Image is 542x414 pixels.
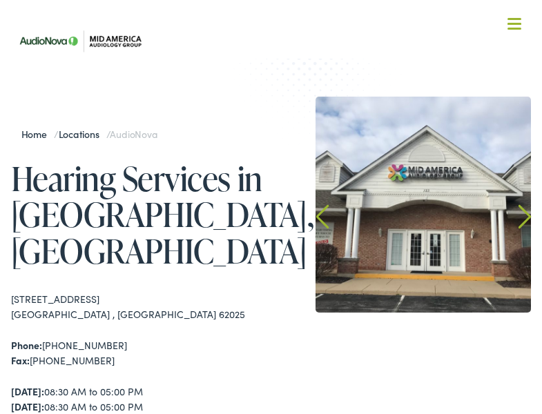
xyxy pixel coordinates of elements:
[11,337,271,368] div: [PHONE_NUMBER] [PHONE_NUMBER]
[430,324,472,365] a: 2
[21,55,532,98] a: What We Offer
[59,127,106,141] a: Locations
[316,204,329,229] a: Prev
[11,384,44,398] strong: [DATE]:
[519,204,532,229] a: Next
[11,400,44,413] strong: [DATE]:
[21,127,54,141] a: Home
[11,338,42,352] strong: Phone:
[11,160,271,269] h1: Hearing Services in [GEOGRAPHIC_DATA], [GEOGRAPHIC_DATA]
[375,324,416,365] a: 1
[11,291,271,322] div: [STREET_ADDRESS] [GEOGRAPHIC_DATA] , [GEOGRAPHIC_DATA] 62025
[110,127,157,141] span: AudioNova
[21,127,157,141] span: / /
[11,353,30,367] strong: Fax:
